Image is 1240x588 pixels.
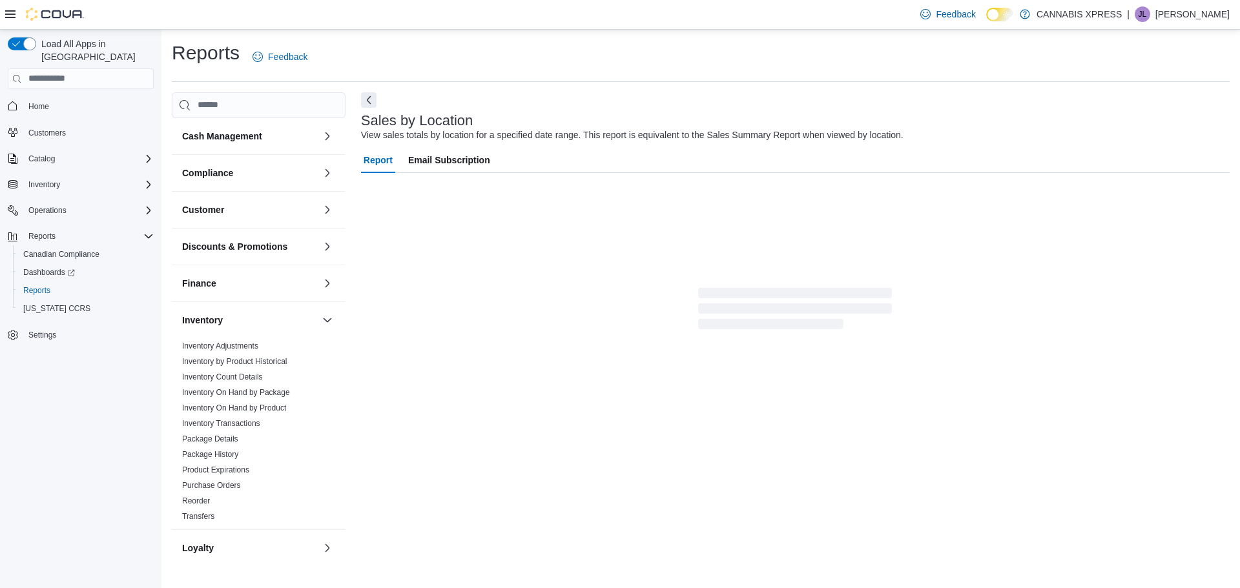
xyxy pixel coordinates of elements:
[182,167,317,179] button: Compliance
[18,301,154,316] span: Washington CCRS
[18,265,154,280] span: Dashboards
[182,419,260,428] a: Inventory Transactions
[28,179,60,190] span: Inventory
[364,147,393,173] span: Report
[1037,6,1122,22] p: CANNABIS XPRESS
[28,231,56,241] span: Reports
[8,92,154,378] nav: Complex example
[28,154,55,164] span: Catalog
[23,177,65,192] button: Inventory
[986,8,1013,21] input: Dark Mode
[23,99,54,114] a: Home
[18,247,105,262] a: Canadian Compliance
[23,285,50,296] span: Reports
[182,449,238,460] span: Package History
[13,245,159,263] button: Canadian Compliance
[182,372,263,381] a: Inventory Count Details
[23,203,154,218] span: Operations
[182,481,241,490] a: Purchase Orders
[18,247,154,262] span: Canadian Compliance
[182,512,214,521] a: Transfers
[182,434,238,443] a: Package Details
[182,277,317,290] button: Finance
[268,50,307,63] span: Feedback
[182,356,287,367] span: Inventory by Product Historical
[13,281,159,299] button: Reports
[23,125,71,141] a: Customers
[182,403,286,413] span: Inventory On Hand by Product
[23,151,154,167] span: Catalog
[361,113,473,128] h3: Sales by Location
[182,167,233,179] h3: Compliance
[182,203,224,216] h3: Customer
[182,403,286,412] a: Inventory On Hand by Product
[182,542,214,554] h3: Loyalty
[247,44,313,70] a: Feedback
[23,249,99,259] span: Canadian Compliance
[28,205,67,216] span: Operations
[26,8,84,21] img: Cova
[182,130,317,143] button: Cash Management
[3,97,159,116] button: Home
[3,201,159,219] button: Operations
[182,496,210,505] a: Reorder
[182,240,287,253] h3: Discounts & Promotions
[182,434,238,444] span: Package Details
[23,151,60,167] button: Catalog
[361,92,377,108] button: Next
[13,299,159,318] button: [US_STATE] CCRS
[1135,6,1150,22] div: Jodi LeBlanc
[3,325,159,344] button: Settings
[320,128,335,144] button: Cash Management
[182,465,249,475] span: Product Expirations
[320,202,335,218] button: Customer
[182,341,258,351] span: Inventory Adjustments
[23,267,75,278] span: Dashboards
[182,357,287,366] a: Inventory by Product Historical
[18,283,56,298] a: Reports
[1127,6,1130,22] p: |
[28,101,49,112] span: Home
[3,227,159,245] button: Reports
[13,263,159,281] a: Dashboards
[3,176,159,194] button: Inventory
[915,1,980,27] a: Feedback
[182,372,263,382] span: Inventory Count Details
[182,450,238,459] a: Package History
[182,277,216,290] h3: Finance
[23,228,61,244] button: Reports
[408,147,490,173] span: Email Subscription
[182,130,262,143] h3: Cash Management
[182,240,317,253] button: Discounts & Promotions
[182,387,290,398] span: Inventory On Hand by Package
[986,21,987,22] span: Dark Mode
[182,542,317,554] button: Loyalty
[182,314,317,327] button: Inventory
[182,203,317,216] button: Customer
[23,125,154,141] span: Customers
[23,98,154,114] span: Home
[182,341,258,350] a: Inventory Adjustments
[182,511,214,522] span: Transfers
[320,165,335,181] button: Compliance
[936,8,975,21] span: Feedback
[182,418,260,429] span: Inventory Transactions
[320,312,335,328] button: Inventory
[182,480,241,491] span: Purchase Orders
[1139,6,1147,22] span: JL
[182,314,223,327] h3: Inventory
[18,301,96,316] a: [US_STATE] CCRS
[320,239,335,254] button: Discounts & Promotions
[23,327,154,343] span: Settings
[182,388,290,397] a: Inventory On Hand by Package
[320,276,335,291] button: Finance
[23,203,72,218] button: Operations
[361,128,904,142] div: View sales totals by location for a specified date range. This report is equivalent to the Sales ...
[28,330,56,340] span: Settings
[1155,6,1230,22] p: [PERSON_NAME]
[182,465,249,474] a: Product Expirations
[23,177,154,192] span: Inventory
[172,40,240,66] h1: Reports
[172,338,346,529] div: Inventory
[23,327,61,343] a: Settings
